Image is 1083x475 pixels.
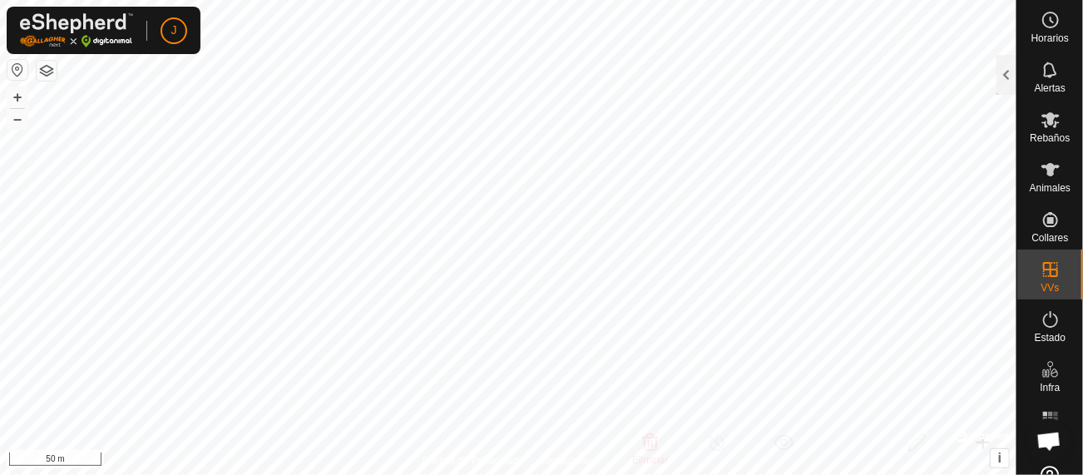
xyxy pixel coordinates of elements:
[1030,133,1070,143] span: Rebaños
[1021,433,1079,453] span: Mapa de Calor
[1035,333,1066,343] span: Estado
[1031,33,1069,43] span: Horarios
[20,13,133,47] img: Logo Gallagher
[1030,183,1071,193] span: Animales
[1041,283,1059,293] span: VVs
[7,109,27,129] button: –
[991,449,1009,468] button: i
[1031,233,1068,243] span: Collares
[1035,83,1066,93] span: Alertas
[7,87,27,107] button: +
[1040,383,1060,393] span: Infra
[1026,418,1071,463] a: Chat abierto
[37,61,57,81] button: Capas del Mapa
[538,453,594,468] a: Contáctenos
[171,22,177,39] span: J
[7,60,27,80] button: Restablecer Mapa
[998,451,1001,465] span: i
[423,453,518,468] a: Política de Privacidad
